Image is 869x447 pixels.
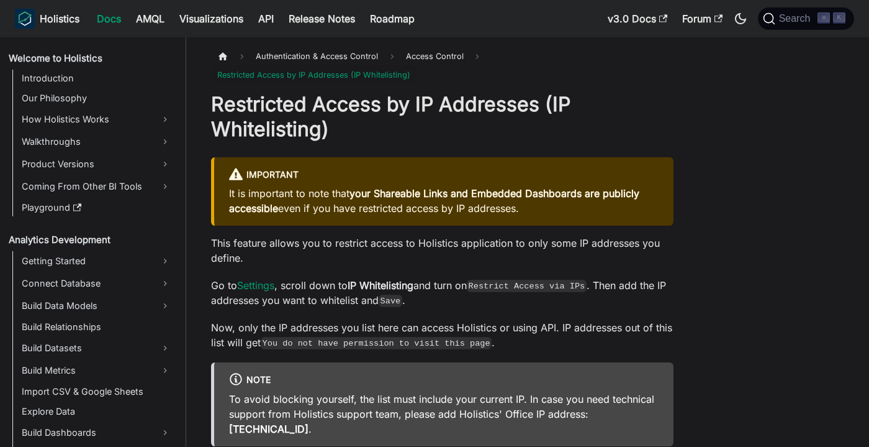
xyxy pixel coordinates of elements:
a: Build Metrics [18,361,175,380]
button: Search (Command+K) [758,7,854,30]
code: You do not have permission to visit this page [261,337,492,349]
img: Holistics [15,9,35,29]
a: v3.0 Docs [600,9,675,29]
a: Walkthroughs [18,132,175,152]
a: Access Control [400,47,470,65]
a: Our Philosophy [18,90,175,107]
a: API [251,9,281,29]
a: Build Dashboards [18,423,175,443]
a: Introduction [18,70,175,87]
kbd: K [833,12,845,24]
span: Access Control [406,52,464,61]
a: Roadmap [362,9,422,29]
b: Holistics [40,11,79,26]
a: How Holistics Works [18,109,175,129]
a: Connect Database [18,274,175,293]
span: Search [775,13,818,24]
span: Restricted Access by IP Addresses (IP Whitelisting) [211,65,416,83]
h1: Restricted Access by IP Addresses (IP Whitelisting) [211,92,673,142]
a: Getting Started [18,251,175,271]
a: Home page [211,47,235,65]
span: Authentication & Access Control [250,47,384,65]
a: Coming From Other BI Tools [18,177,175,196]
a: Release Notes [281,9,362,29]
a: Import CSV & Google Sheets [18,383,175,400]
a: AMQL [128,9,172,29]
p: Now, only the IP addresses you list here can access Holistics or using API. IP addresses out of t... [211,320,673,350]
button: Switch between dark and light mode (currently dark mode) [731,9,750,29]
strong: [TECHNICAL_ID] [229,423,308,435]
a: Explore Data [18,403,175,420]
strong: your Shareable Links and Embedded Dashboards are publicly accessible [229,187,639,214]
a: Analytics Development [5,231,175,249]
p: To avoid blocking yourself, the list must include your current IP. In case you need technical sup... [229,392,659,436]
a: Playground [18,199,175,216]
div: Important [229,167,659,183]
code: Save [379,295,402,307]
p: Go to , scroll down to and turn on . Then add the IP addresses you want to whitelist and . [211,278,673,308]
kbd: ⌘ [817,12,830,24]
a: Build Datasets [18,338,175,358]
a: Welcome to Holistics [5,50,175,67]
a: HolisticsHolistics [15,9,79,29]
a: Docs [89,9,128,29]
a: Product Versions [18,154,175,174]
nav: Breadcrumbs [211,47,673,84]
strong: IP Whitelisting [348,279,413,292]
p: This feature allows you to restrict access to Holistics application to only some IP addresses you... [211,236,673,265]
a: Build Data Models [18,296,175,316]
p: It is important to note that even if you have restricted access by IP addresses. [229,186,659,216]
a: Settings [237,279,274,292]
code: Restrict Access via IPs [467,280,587,292]
a: Build Relationships [18,318,175,336]
div: note [229,372,659,389]
a: Forum [675,9,730,29]
a: Visualizations [172,9,251,29]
